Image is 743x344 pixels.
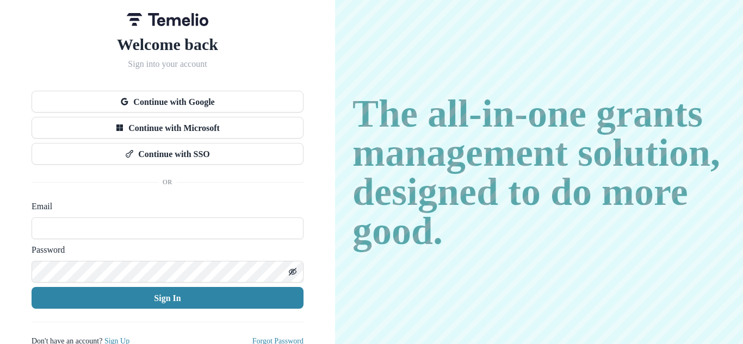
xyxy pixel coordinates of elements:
[127,13,208,26] img: Temelio
[32,35,304,54] h1: Welcome back
[32,117,304,139] button: Continue with Microsoft
[32,91,304,112] button: Continue with Google
[32,59,304,69] h2: Sign into your account
[32,243,297,257] label: Password
[32,287,304,309] button: Sign In
[284,263,301,280] button: Toggle password visibility
[32,143,304,165] button: Continue with SSO
[32,200,297,213] label: Email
